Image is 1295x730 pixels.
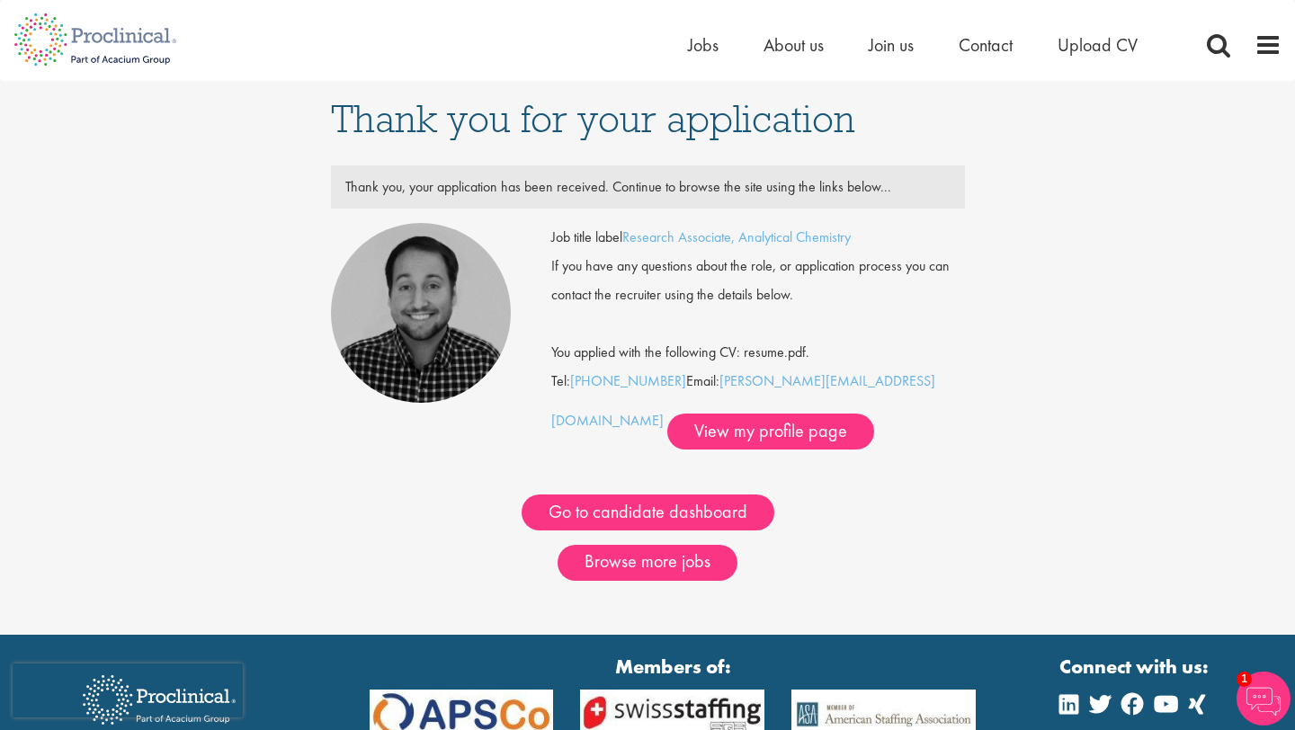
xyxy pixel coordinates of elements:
[1237,672,1252,687] span: 1
[959,33,1013,57] a: Contact
[570,371,686,390] a: [PHONE_NUMBER]
[622,227,851,246] a: Research Associate, Analytical Chemistry
[667,414,874,450] a: View my profile page
[332,173,964,201] div: Thank you, your application has been received. Continue to browse the site using the links below...
[869,33,914,57] a: Join us
[551,371,935,430] a: [PERSON_NAME][EMAIL_ADDRESS][DOMAIN_NAME]
[1059,653,1212,681] strong: Connect with us:
[1237,672,1291,726] img: Chatbot
[13,663,243,717] iframe: reCAPTCHA
[370,653,977,681] strong: Members of:
[538,252,978,309] div: If you have any questions about the role, or application process you can contact the recruiter us...
[538,309,978,367] div: You applied with the following CV: resume.pdf.
[551,223,965,450] div: Tel: Email:
[688,33,719,57] a: Jobs
[558,545,737,581] a: Browse more jobs
[331,223,511,403] img: Mike Raletz
[331,94,855,143] span: Thank you for your application
[522,494,774,530] a: Go to candidate dashboard
[538,223,978,252] div: Job title label
[1058,33,1138,57] a: Upload CV
[764,33,824,57] a: About us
